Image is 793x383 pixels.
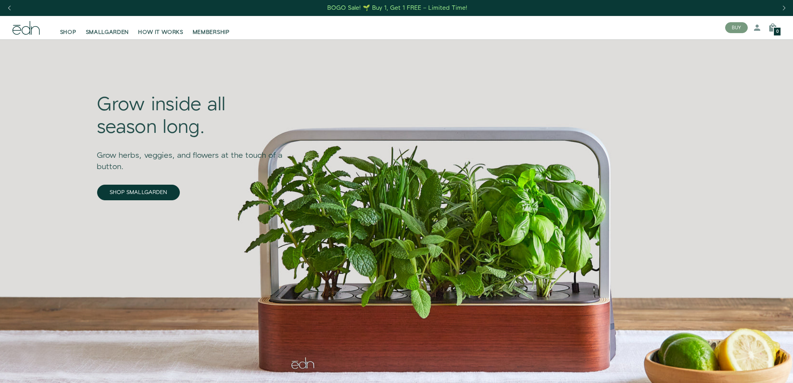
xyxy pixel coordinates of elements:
[81,19,134,36] a: SMALLGARDEN
[60,28,76,36] span: SHOP
[97,139,286,173] div: Grow herbs, veggies, and flowers at the touch of a button.
[138,28,183,36] span: HOW IT WORKS
[86,28,129,36] span: SMALLGARDEN
[55,19,81,36] a: SHOP
[327,4,467,12] div: BOGO Sale! 🌱 Buy 1, Get 1 FREE – Limited Time!
[725,22,748,33] button: BUY
[193,28,230,36] span: MEMBERSHIP
[776,30,779,34] span: 0
[97,185,180,200] a: SHOP SMALLGARDEN
[188,19,234,36] a: MEMBERSHIP
[733,360,785,379] iframe: Opens a widget where you can find more information
[133,19,188,36] a: HOW IT WORKS
[97,94,286,139] div: Grow inside all season long.
[326,2,468,14] a: BOGO Sale! 🌱 Buy 1, Get 1 FREE – Limited Time!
